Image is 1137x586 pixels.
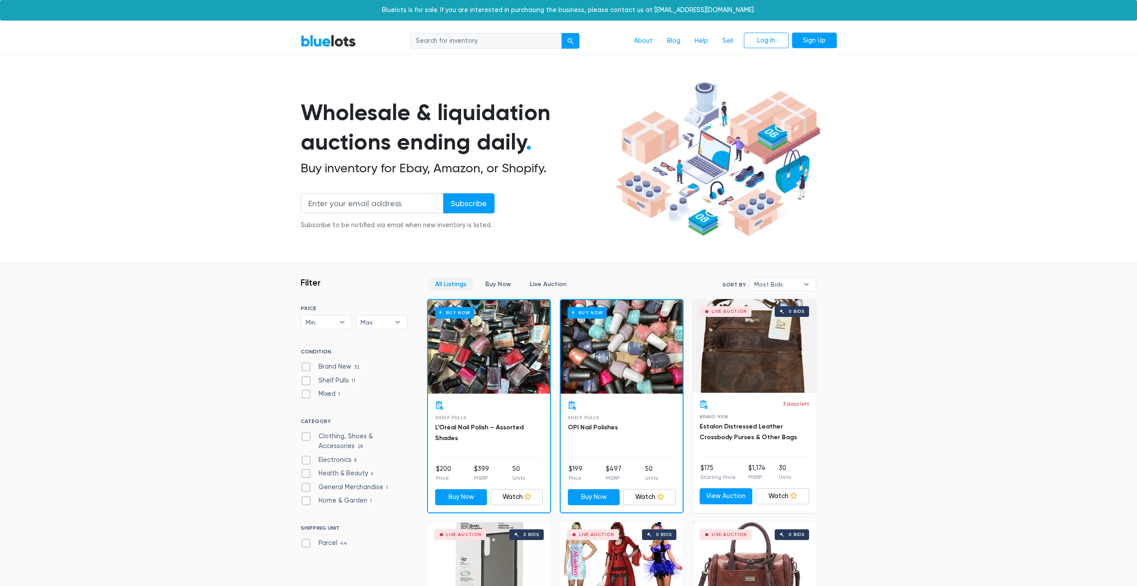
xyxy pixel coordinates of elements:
div: Live Auction [579,532,614,537]
a: Estalon Distressed Leather Crossbody Purses & Other Bags [700,423,797,441]
h2: Buy inventory for Ebay, Amazon, or Shopify. [301,161,612,176]
a: Buy Now [428,300,550,394]
a: Log In [744,33,789,49]
li: 30 [779,463,791,481]
div: Live Auction [712,309,747,314]
a: Buy Now [435,489,487,505]
span: 44 [337,540,350,548]
input: Search for inventory [410,33,562,49]
span: Brand New [700,414,729,419]
span: 8 [352,457,360,464]
li: 50 [645,464,658,482]
h1: Wholesale & liquidation auctions ending daily [301,98,612,157]
div: Live Auction [446,532,482,537]
p: MSRP [748,473,766,481]
li: $1,174 [748,463,766,481]
h6: PRICE [301,305,407,312]
span: 32 [351,364,363,371]
a: Sign Up [792,33,837,49]
span: 1 [336,391,343,399]
a: Buy Now [478,277,519,291]
a: Buy Now [568,489,620,505]
a: Live Auction 0 bids [692,299,816,393]
b: ▾ [388,316,407,329]
div: 0 bids [656,532,672,537]
div: 0 bids [789,532,805,537]
a: View Auction [700,488,753,504]
a: Live Auction [522,277,574,291]
label: Brand New [301,362,363,372]
h3: Filter [301,277,321,288]
a: BlueLots [301,34,356,47]
b: ▾ [333,316,352,329]
a: About [627,33,660,50]
p: MSRP [474,474,489,482]
span: Shelf Pulls [435,415,466,420]
a: Help [688,33,715,50]
h6: CONDITION [301,349,407,358]
div: Subscribe to be notified via email when new inventory is listed. [301,220,495,230]
h6: Buy Now [568,307,607,318]
label: Mixed [301,389,343,399]
a: OPI Nail Polishes [568,424,618,431]
span: . [526,129,532,155]
span: 6 [368,470,376,478]
span: 11 [349,378,358,385]
p: 3 days left [783,400,809,408]
p: Price [436,474,451,482]
span: 1 [383,484,391,491]
p: Units [645,474,658,482]
li: $175 [701,463,736,481]
label: Home & Garden [301,496,375,506]
h6: Buy Now [435,307,474,318]
p: Price [569,474,583,482]
div: 0 bids [523,532,539,537]
input: Subscribe [443,193,495,213]
a: Sell [715,33,740,50]
span: Shelf Pulls [568,415,599,420]
label: Shelf Pulls [301,376,358,386]
li: $199 [569,464,583,482]
label: Health & Beauty [301,469,376,478]
a: All Listings [428,277,474,291]
li: $497 [606,464,621,482]
p: Starting Price [701,473,736,481]
p: MSRP [606,474,621,482]
label: Electronics [301,455,360,465]
div: Live Auction [712,532,747,537]
div: 0 bids [789,309,805,314]
li: $399 [474,464,489,482]
h6: SHIPPING UNIT [301,525,407,535]
span: 28 [355,443,366,450]
a: Watch [623,489,675,505]
label: Parcel [301,538,350,548]
a: L’Oréal Nail Polish – Assorted Shades [435,424,524,442]
label: Clothing, Shoes & Accessories [301,432,407,451]
h6: CATEGORY [301,418,407,428]
img: hero-ee84e7d0318cb26816c560f6b4441b76977f77a177738b4e94f68c95b2b83dbb.png [612,78,823,241]
p: Units [779,473,791,481]
span: 1 [367,498,375,505]
span: Most Bids [754,278,799,291]
li: $200 [436,464,451,482]
a: Buy Now [561,300,683,394]
p: Units [512,474,525,482]
label: General Merchandise [301,482,391,492]
b: ▾ [797,278,816,291]
a: Watch [756,488,809,504]
span: Min [306,316,335,329]
a: Blog [660,33,688,50]
input: Enter your email address [301,193,444,213]
li: 50 [512,464,525,482]
label: Sort By [722,281,746,289]
a: Watch [491,489,543,505]
span: Max [361,316,390,329]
